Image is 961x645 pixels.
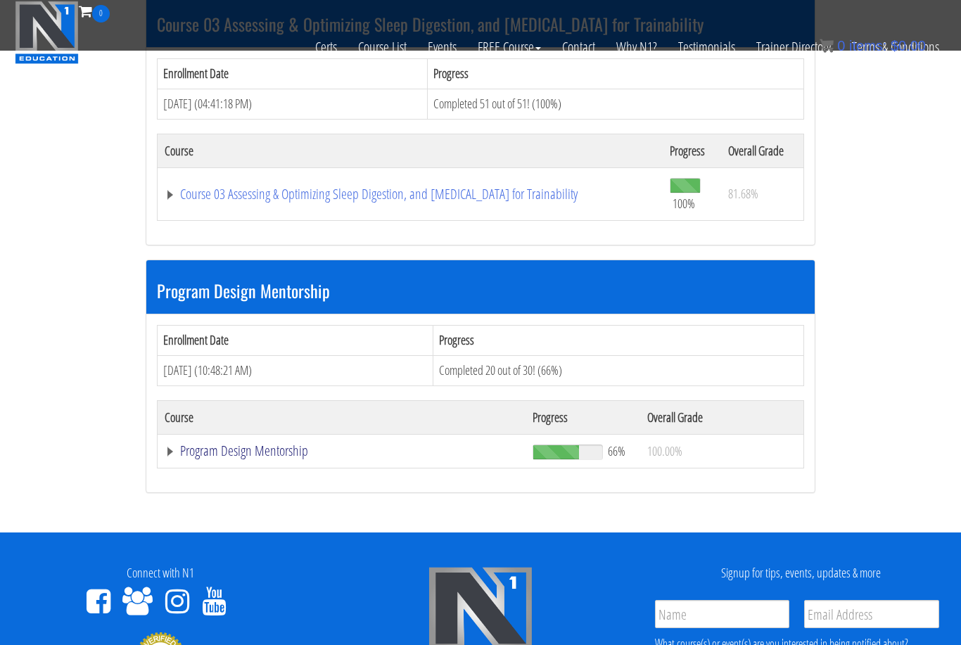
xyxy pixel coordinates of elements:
td: Completed 51 out of 51! (100%) [428,89,804,119]
th: Course [158,134,663,167]
bdi: 0.00 [891,38,926,53]
a: Why N1? [606,23,668,72]
h4: Signup for tips, events, updates & more [651,566,950,580]
img: icon11.png [820,39,834,53]
a: FREE Course [467,23,552,72]
input: Name [655,600,790,628]
a: 0 items: $0.00 [820,38,926,53]
span: 100% [673,196,695,211]
a: Testimonials [668,23,746,72]
span: items: [849,38,886,53]
th: Enrollment Date [158,326,433,356]
span: 0 [837,38,845,53]
a: Certs [305,23,348,72]
th: Progress [428,59,804,89]
a: Contact [552,23,606,72]
h3: Program Design Mentorship [157,281,804,300]
td: 81.68% [721,167,804,220]
td: [DATE] (10:48:21 AM) [158,356,433,386]
th: Course [158,400,526,434]
a: Course 03 Assessing & Optimizing Sleep Digestion, and [MEDICAL_DATA] for Trainability [165,187,656,201]
span: 0 [92,5,110,23]
th: Enrollment Date [158,59,428,89]
th: Overall Grade [721,134,804,167]
span: $ [891,38,898,53]
h4: Connect with N1 [11,566,310,580]
a: 0 [79,1,110,20]
span: 66% [608,443,625,459]
th: Progress [433,326,804,356]
td: [DATE] (04:41:18 PM) [158,89,428,119]
a: Course List [348,23,417,72]
td: 100.00% [640,434,803,468]
a: Trainer Directory [746,23,841,72]
a: Terms & Conditions [841,23,950,72]
a: Program Design Mentorship [165,444,518,458]
a: Events [417,23,467,72]
input: Email Address [804,600,939,628]
th: Progress [663,134,721,167]
img: n1-education [15,1,79,64]
th: Overall Grade [640,400,803,434]
th: Progress [526,400,640,434]
td: Completed 20 out of 30! (66%) [433,356,804,386]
